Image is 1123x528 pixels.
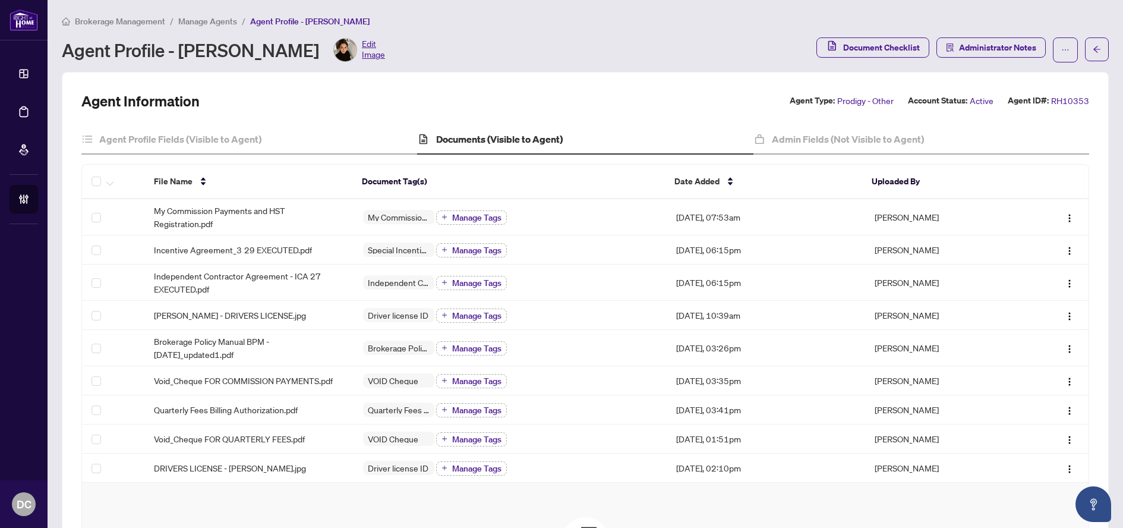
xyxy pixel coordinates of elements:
[436,374,507,388] button: Manage Tags
[1060,338,1079,357] button: Logo
[62,38,385,62] div: Agent Profile - [PERSON_NAME]
[154,175,193,188] span: File Name
[1060,458,1079,477] button: Logo
[1060,208,1079,227] button: Logo
[436,341,507,356] button: Manage Tags
[1065,406,1074,416] img: Logo
[436,309,507,323] button: Manage Tags
[441,407,447,413] span: plus
[1093,45,1101,54] span: arrow-left
[452,279,501,287] span: Manage Tags
[10,9,38,31] img: logo
[1060,306,1079,325] button: Logo
[363,311,433,319] span: Driver license ID
[452,406,501,414] span: Manage Tags
[865,395,1022,425] td: [PERSON_NAME]
[441,312,447,318] span: plus
[441,436,447,442] span: plus
[452,246,501,254] span: Manage Tags
[363,344,434,352] span: Brokerage Policy Manual
[363,464,433,472] span: Driver license ID
[363,406,434,414] span: Quarterly Fees Billing Authorization
[1060,429,1079,448] button: Logo
[334,39,357,61] img: Profile Icon
[970,94,993,108] span: Active
[816,37,929,58] button: Document Checklist
[178,16,237,27] span: Manage Agents
[837,94,894,108] span: Prodigy - Other
[936,37,1046,58] button: Administrator Notes
[154,403,298,416] span: Quarterly Fees Billing Authorization.pdf
[441,465,447,471] span: plus
[452,213,501,222] span: Manage Tags
[667,366,865,395] td: [DATE], 03:35pm
[436,403,507,417] button: Manage Tags
[1065,312,1074,321] img: Logo
[144,165,352,199] th: File Name
[772,132,924,146] h4: Admin Fields (Not Visible to Agent)
[865,425,1022,454] td: [PERSON_NAME]
[363,213,434,221] span: My Commission Payments and HST Registration
[452,344,501,353] span: Manage Tags
[843,38,920,57] span: Document Checklist
[1065,464,1074,474] img: Logo
[170,14,174,28] li: /
[436,243,507,257] button: Manage Tags
[1060,240,1079,259] button: Logo
[946,43,954,52] span: solution
[154,335,343,361] span: Brokerage Policy Manual BPM - [DATE]_updated1.pdf
[441,279,447,285] span: plus
[352,165,664,199] th: Document Tag(s)
[154,432,305,445] span: Void_Cheque FOR QUARTERLY FEES.pdf
[667,265,865,301] td: [DATE], 06:15pm
[667,395,865,425] td: [DATE], 03:41pm
[667,330,865,366] td: [DATE], 03:26pm
[1061,46,1070,54] span: ellipsis
[865,301,1022,330] td: [PERSON_NAME]
[154,309,306,322] span: [PERSON_NAME] - DRIVERS LICENSE.jpg
[436,432,507,447] button: Manage Tags
[363,376,423,385] span: VOID Cheque
[154,374,333,387] span: Void_Cheque FOR COMMISSION PAYMENTS.pdf
[674,175,720,188] span: Date Added
[452,464,501,473] span: Manage Tags
[441,378,447,384] span: plus
[1051,94,1089,108] span: RH10353
[1008,94,1049,108] label: Agent ID#:
[1065,246,1074,256] img: Logo
[154,243,312,256] span: Incentive Agreement_3 29 EXECUTED.pdf
[1065,377,1074,386] img: Logo
[242,14,245,28] li: /
[865,199,1022,235] td: [PERSON_NAME]
[667,425,865,454] td: [DATE], 01:51pm
[865,454,1022,483] td: [PERSON_NAME]
[1060,273,1079,292] button: Logo
[436,461,507,476] button: Manage Tags
[665,165,863,199] th: Date Added
[1065,279,1074,288] img: Logo
[667,301,865,330] td: [DATE], 10:39am
[959,38,1036,57] span: Administrator Notes
[436,132,563,146] h4: Documents (Visible to Agent)
[667,199,865,235] td: [DATE], 07:53am
[441,247,447,253] span: plus
[99,132,261,146] h4: Agent Profile Fields (Visible to Agent)
[363,435,423,443] span: VOID Cheque
[81,92,200,111] h2: Agent Information
[1065,344,1074,354] img: Logo
[1065,213,1074,223] img: Logo
[667,454,865,483] td: [DATE], 02:10pm
[62,17,70,26] span: home
[363,278,434,287] span: Independent Contractor Agreement
[250,16,370,27] span: Agent Profile - [PERSON_NAME]
[865,366,1022,395] td: [PERSON_NAME]
[667,235,865,265] td: [DATE], 06:15pm
[154,461,306,474] span: DRIVERS LICENSE - [PERSON_NAME].jpg
[862,165,1018,199] th: Uploaded By
[865,265,1022,301] td: [PERSON_NAME]
[865,330,1022,366] td: [PERSON_NAME]
[441,345,447,351] span: plus
[452,435,501,444] span: Manage Tags
[17,496,31,513] span: DC
[436,210,507,225] button: Manage Tags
